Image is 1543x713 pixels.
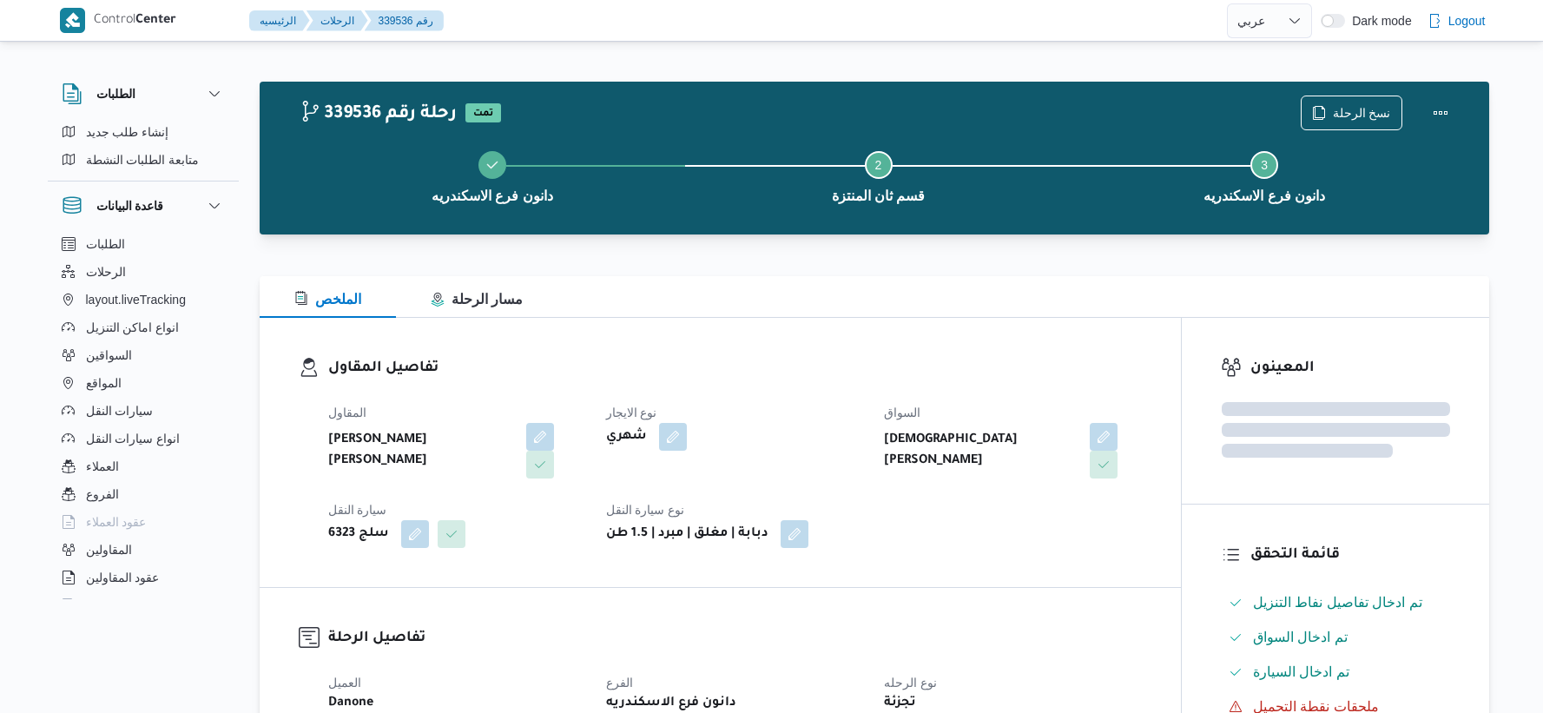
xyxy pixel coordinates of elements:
[60,8,85,33] img: X8yXhbKr1z7QwAAAABJRU5ErkJggg==
[1253,595,1422,610] span: تم ادخال تفاصيل نفاط التنزيل
[832,186,926,207] span: قسم ثان المنتزة
[1222,624,1450,651] button: تم ادخال السواق
[135,14,176,28] b: Center
[86,234,125,254] span: الطلبات
[307,10,368,31] button: الرحلات
[249,10,310,31] button: الرئيسيه
[473,109,493,119] b: تمت
[55,397,232,425] button: سيارات النقل
[55,118,232,146] button: إنشاء طلب جديد
[1261,158,1268,172] span: 3
[55,591,232,619] button: اجهزة التليفون
[86,400,154,421] span: سيارات النقل
[55,341,232,369] button: السواقين
[606,406,657,419] span: نوع الايجار
[1072,130,1458,221] button: دانون فرع الاسكندريه
[606,524,768,545] b: دبابة | مغلق | مبرد | 1.5 طن
[1301,96,1402,130] button: نسخ الرحلة
[884,430,1078,472] b: [DEMOGRAPHIC_DATA] [PERSON_NAME]
[606,426,647,447] b: شهري
[55,230,232,258] button: الطلبات
[328,524,389,545] b: سلج 6323
[55,314,232,341] button: انواع اماكن التنزيل
[294,292,361,307] span: الملخص
[328,357,1142,380] h3: تفاصيل المقاول
[1253,662,1349,683] span: تم ادخال السيارة
[465,103,501,122] span: تمت
[328,676,361,690] span: العميل
[606,503,685,517] span: نوع سيارة النقل
[55,508,232,536] button: عقود العملاء
[86,484,119,505] span: الفروع
[1253,627,1348,648] span: تم ادخال السواق
[62,195,225,216] button: قاعدة البيانات
[1253,630,1348,644] span: تم ادخال السواق
[300,130,686,221] button: دانون فرع الاسكندريه
[48,230,239,606] div: قاعدة البيانات
[86,595,158,616] span: اجهزة التليفون
[1345,14,1411,28] span: Dark mode
[300,103,457,126] h2: 339536 رحلة رقم
[86,261,126,282] span: الرحلات
[485,158,499,172] svg: Step 1 is complete
[55,286,232,314] button: layout.liveTracking
[365,10,444,31] button: 339536 رقم
[606,676,633,690] span: الفرع
[86,149,200,170] span: متابعة الطلبات النشطة
[1203,186,1325,207] span: دانون فرع الاسكندريه
[86,539,132,560] span: المقاولين
[55,369,232,397] button: المواقع
[62,83,225,104] button: الطلبات
[86,373,122,393] span: المواقع
[1250,357,1450,380] h3: المعينون
[96,195,164,216] h3: قاعدة البيانات
[1222,589,1450,617] button: تم ادخال تفاصيل نفاط التنزيل
[431,292,523,307] span: مسار الرحلة
[1253,664,1349,679] span: تم ادخال السيارة
[1448,10,1486,31] span: Logout
[1253,592,1422,613] span: تم ادخال تفاصيل نفاط التنزيل
[432,186,553,207] span: دانون فرع الاسكندريه
[328,627,1142,650] h3: تفاصيل الرحلة
[1421,3,1493,38] button: Logout
[86,567,160,588] span: عقود المقاولين
[884,676,937,690] span: نوع الرحله
[96,83,135,104] h3: الطلبات
[17,644,73,696] iframe: chat widget
[48,118,239,181] div: الطلبات
[86,428,181,449] span: انواع سيارات النقل
[1423,96,1458,130] button: Actions
[1222,658,1450,686] button: تم ادخال السيارة
[86,512,147,532] span: عقود العملاء
[55,258,232,286] button: الرحلات
[328,406,366,419] span: المقاول
[86,345,132,366] span: السواقين
[55,536,232,564] button: المقاولين
[884,406,920,419] span: السواق
[55,425,232,452] button: انواع سيارات النقل
[1333,102,1391,123] span: نسخ الرحلة
[1250,544,1450,567] h3: قائمة التحقق
[328,430,514,472] b: [PERSON_NAME] [PERSON_NAME]
[55,452,232,480] button: العملاء
[86,289,186,310] span: layout.liveTracking
[875,158,882,172] span: 2
[86,122,169,142] span: إنشاء طلب جديد
[86,317,180,338] span: انواع اماكن التنزيل
[86,456,119,477] span: العملاء
[55,480,232,508] button: الفروع
[55,564,232,591] button: عقود المقاولين
[685,130,1072,221] button: قسم ثان المنتزة
[328,503,387,517] span: سيارة النقل
[55,146,232,174] button: متابعة الطلبات النشطة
